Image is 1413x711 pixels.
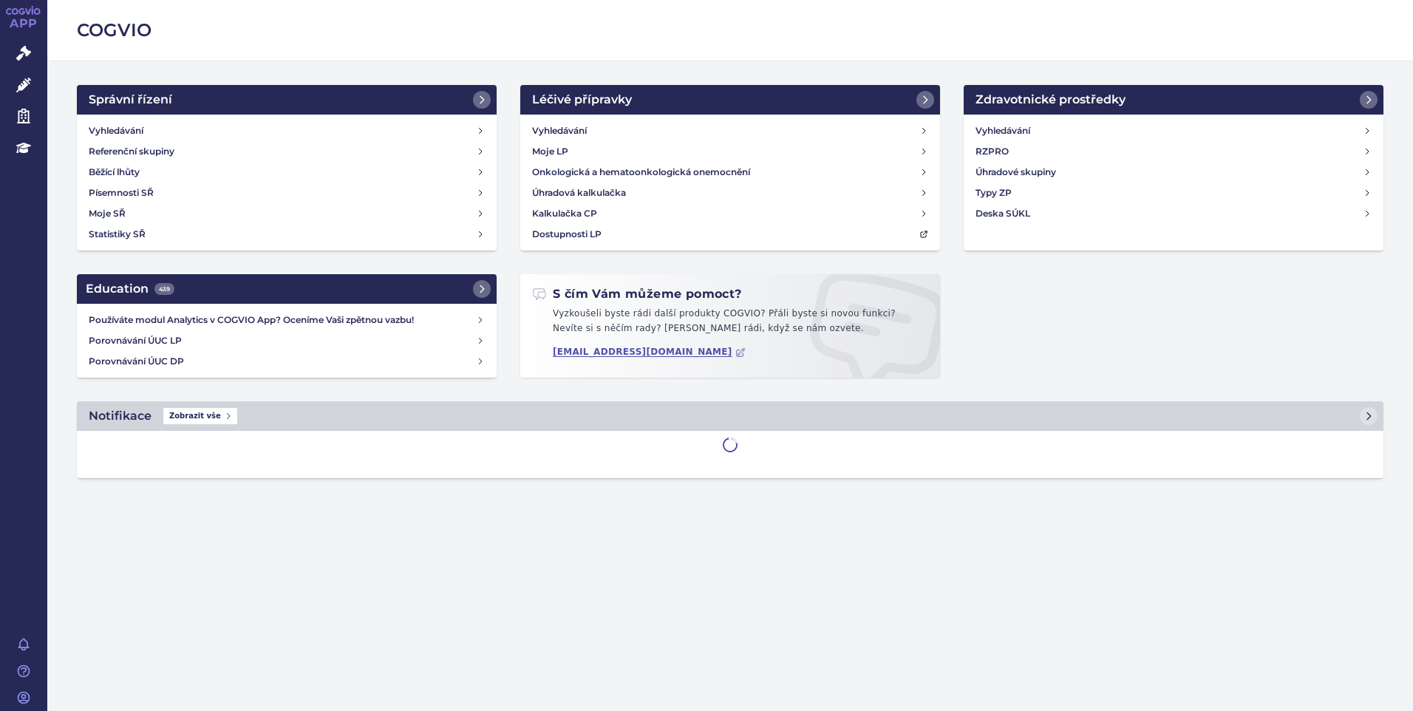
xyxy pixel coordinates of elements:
h2: Léčivé přípravky [532,91,632,109]
a: Zdravotnické prostředky [964,85,1383,115]
a: Deska SÚKL [970,203,1378,224]
h2: Notifikace [89,407,151,425]
a: Písemnosti SŘ [83,183,491,203]
h4: Moje LP [532,144,568,159]
h4: Deska SÚKL [976,206,1030,221]
span: 439 [154,283,174,295]
a: Úhradová kalkulačka [526,183,934,203]
a: Používáte modul Analytics v COGVIO App? Oceníme Vaši zpětnou vazbu! [83,310,491,330]
h4: Typy ZP [976,186,1012,200]
a: Porovnávání ÚUC LP [83,330,491,351]
a: Porovnávání ÚUC DP [83,351,491,372]
a: Vyhledávání [83,120,491,141]
h4: Vyhledávání [89,123,143,138]
h4: Porovnávání ÚUC DP [89,354,476,369]
a: Vyhledávání [526,120,934,141]
h4: Úhradová kalkulačka [532,186,626,200]
h2: Education [86,280,174,298]
a: Správní řízení [77,85,497,115]
a: Léčivé přípravky [520,85,940,115]
h4: Používáte modul Analytics v COGVIO App? Oceníme Vaši zpětnou vazbu! [89,313,476,327]
h4: Běžící lhůty [89,165,140,180]
a: Dostupnosti LP [526,224,934,245]
p: Vyzkoušeli byste rádi další produkty COGVIO? Přáli byste si novou funkci? Nevíte si s něčím rady?... [532,307,928,341]
a: Education439 [77,274,497,304]
a: Běžící lhůty [83,162,491,183]
a: Moje SŘ [83,203,491,224]
a: NotifikaceZobrazit vše [77,401,1383,431]
a: Vyhledávání [970,120,1378,141]
a: Moje LP [526,141,934,162]
h4: Vyhledávání [976,123,1030,138]
h4: Úhradové skupiny [976,165,1056,180]
h4: Kalkulačka CP [532,206,597,221]
span: Zobrazit vše [163,408,237,424]
a: Referenční skupiny [83,141,491,162]
h2: Zdravotnické prostředky [976,91,1126,109]
h4: Vyhledávání [532,123,587,138]
h2: COGVIO [77,18,1383,43]
a: RZPRO [970,141,1378,162]
a: [EMAIL_ADDRESS][DOMAIN_NAME] [553,347,746,358]
h4: Písemnosti SŘ [89,186,154,200]
h2: Správní řízení [89,91,172,109]
h4: Dostupnosti LP [532,227,602,242]
h4: Onkologická a hematoonkologická onemocnění [532,165,750,180]
h4: Statistiky SŘ [89,227,146,242]
h4: Referenční skupiny [89,144,174,159]
h4: RZPRO [976,144,1009,159]
a: Typy ZP [970,183,1378,203]
h4: Porovnávání ÚUC LP [89,333,476,348]
h4: Moje SŘ [89,206,126,221]
a: Úhradové skupiny [970,162,1378,183]
h2: S čím Vám můžeme pomoct? [532,286,742,302]
a: Kalkulačka CP [526,203,934,224]
a: Onkologická a hematoonkologická onemocnění [526,162,934,183]
a: Statistiky SŘ [83,224,491,245]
